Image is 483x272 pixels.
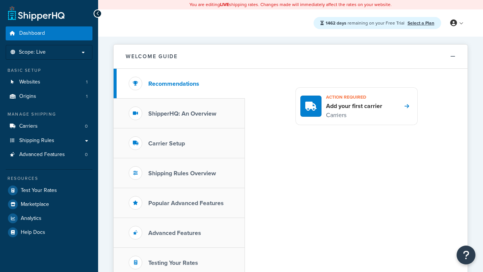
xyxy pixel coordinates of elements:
[148,260,198,266] h3: Testing Your Rates
[85,151,88,158] span: 0
[21,229,45,236] span: Help Docs
[21,215,42,222] span: Analytics
[19,123,38,130] span: Carriers
[6,90,92,104] a: Origins1
[6,148,92,162] a: Advanced Features0
[85,123,88,130] span: 0
[114,45,468,69] button: Welcome Guide
[19,30,45,37] span: Dashboard
[148,110,216,117] h3: ShipperHQ: An Overview
[220,1,229,8] b: LIVE
[148,200,224,207] h3: Popular Advanced Features
[19,93,36,100] span: Origins
[19,138,54,144] span: Shipping Rules
[148,80,199,87] h3: Recommendations
[148,170,216,177] h3: Shipping Rules Overview
[21,201,49,208] span: Marketplace
[6,90,92,104] li: Origins
[19,49,46,56] span: Scope: Live
[6,198,92,211] a: Marketplace
[6,26,92,40] a: Dashboard
[326,102,382,110] h4: Add your first carrier
[326,20,406,26] span: remaining on your Free Trial
[326,92,382,102] h3: Action required
[6,119,92,133] a: Carriers0
[6,67,92,74] div: Basic Setup
[6,119,92,133] li: Carriers
[457,246,475,264] button: Open Resource Center
[148,230,201,236] h3: Advanced Features
[126,54,178,59] h2: Welcome Guide
[86,93,88,100] span: 1
[19,151,65,158] span: Advanced Features
[6,184,92,197] a: Test Your Rates
[6,111,92,117] div: Manage Shipping
[6,175,92,182] div: Resources
[408,20,434,26] a: Select a Plan
[86,79,88,85] span: 1
[21,187,57,194] span: Test Your Rates
[6,212,92,225] a: Analytics
[6,75,92,89] a: Websites1
[6,75,92,89] li: Websites
[19,79,40,85] span: Websites
[6,226,92,239] a: Help Docs
[6,134,92,148] a: Shipping Rules
[148,140,185,147] h3: Carrier Setup
[326,110,382,120] p: Carriers
[326,20,346,26] strong: 1462 days
[6,148,92,162] li: Advanced Features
